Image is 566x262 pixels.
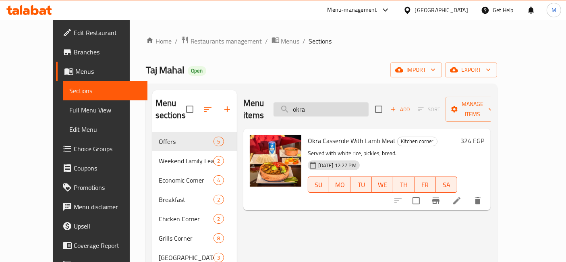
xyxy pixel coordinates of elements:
[389,105,411,114] span: Add
[243,97,264,121] h2: Menu items
[56,216,147,236] a: Upsell
[74,144,141,154] span: Choice Groups
[152,151,237,171] div: Weekend Family Feasts2
[214,137,224,146] div: items
[56,158,147,178] a: Coupons
[350,177,372,193] button: TU
[159,156,214,166] span: Weekend Family Feasts
[393,177,415,193] button: TH
[191,36,262,46] span: Restaurants management
[452,99,493,119] span: Manage items
[63,81,147,100] a: Sections
[188,66,206,76] div: Open
[181,101,198,118] span: Select all sections
[146,61,185,79] span: Taj Mahal
[146,36,172,46] a: Home
[152,171,237,190] div: Economic Corner4
[426,191,446,210] button: Branch-specific-item
[159,175,214,185] span: Economic Corner
[303,36,306,46] li: /
[214,196,223,204] span: 2
[152,229,237,248] div: Grills Corner8
[74,163,141,173] span: Coupons
[74,202,141,212] span: Menu disclaimer
[74,47,141,57] span: Branches
[175,36,178,46] li: /
[452,65,491,75] span: export
[308,177,330,193] button: SU
[63,120,147,139] a: Edit Menu
[328,5,377,15] div: Menu-management
[375,179,390,191] span: WE
[214,156,224,166] div: items
[214,215,223,223] span: 2
[214,254,223,262] span: 3
[372,177,393,193] button: WE
[329,177,350,193] button: MO
[468,191,487,210] button: delete
[460,135,484,146] h6: 324 EGP
[146,36,497,46] nav: breadcrumb
[152,209,237,229] div: Chicken Corner2
[446,97,500,122] button: Manage items
[214,175,224,185] div: items
[281,36,300,46] span: Menus
[181,36,262,46] a: Restaurants management
[69,105,141,115] span: Full Menu View
[56,236,147,255] a: Coverage Report
[214,233,224,243] div: items
[214,177,223,184] span: 4
[309,36,332,46] span: Sections
[155,97,186,121] h2: Menu sections
[439,179,454,191] span: SA
[188,67,206,74] span: Open
[396,179,411,191] span: TH
[214,195,224,204] div: items
[159,195,214,204] span: Breakfast
[315,162,360,169] span: [DATE] 12:27 PM
[397,65,435,75] span: import
[56,62,147,81] a: Menus
[152,190,237,209] div: Breakfast2
[74,28,141,37] span: Edit Restaurant
[63,100,147,120] a: Full Menu View
[214,235,223,242] span: 8
[415,177,436,193] button: FR
[159,233,214,243] span: Grills Corner
[218,100,237,119] button: Add section
[354,179,369,191] span: TU
[198,100,218,119] span: Sort sections
[56,23,147,42] a: Edit Restaurant
[159,137,214,146] span: Offers
[69,86,141,96] span: Sections
[418,179,433,191] span: FR
[272,36,300,46] a: Menus
[74,221,141,231] span: Upsell
[56,197,147,216] a: Menu disclaimer
[214,214,224,224] div: items
[214,138,223,146] span: 5
[390,62,442,77] button: import
[75,67,141,76] span: Menus
[413,103,446,116] span: Select section first
[56,139,147,158] a: Choice Groups
[415,6,468,15] div: [GEOGRAPHIC_DATA]
[387,103,413,116] button: Add
[69,125,141,134] span: Edit Menu
[214,157,223,165] span: 2
[56,178,147,197] a: Promotions
[74,183,141,192] span: Promotions
[265,36,268,46] li: /
[152,132,237,151] div: Offers5
[398,137,437,146] span: Kitchen corner
[445,62,497,77] button: export
[159,214,214,224] span: Chicken Corner
[274,102,369,116] input: search
[250,135,301,187] img: Okra Casserole With Lamb Meat
[397,137,437,146] div: Kitchen corner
